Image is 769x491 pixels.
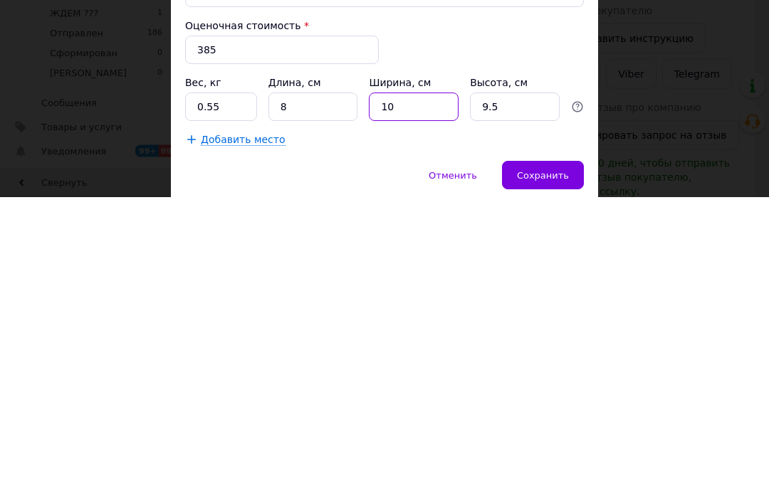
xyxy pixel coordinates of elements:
label: Ширина, см [369,371,434,383]
div: кг): [185,258,584,302]
label: Длина, см [268,371,324,383]
div: Место отправки [185,241,584,255]
div: В отделение [197,78,555,93]
input: Например, 055 123 45 67 [390,14,584,43]
label: Высота, см [470,371,530,383]
label: Вес, кг [185,371,224,383]
span: Отменить [429,465,477,475]
div: Тип доставки [185,54,584,68]
div: кг): [185,185,584,229]
span: Сохранить [517,465,569,475]
span: Добавить место [201,428,286,440]
label: Оценочная стоимость [185,315,301,326]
